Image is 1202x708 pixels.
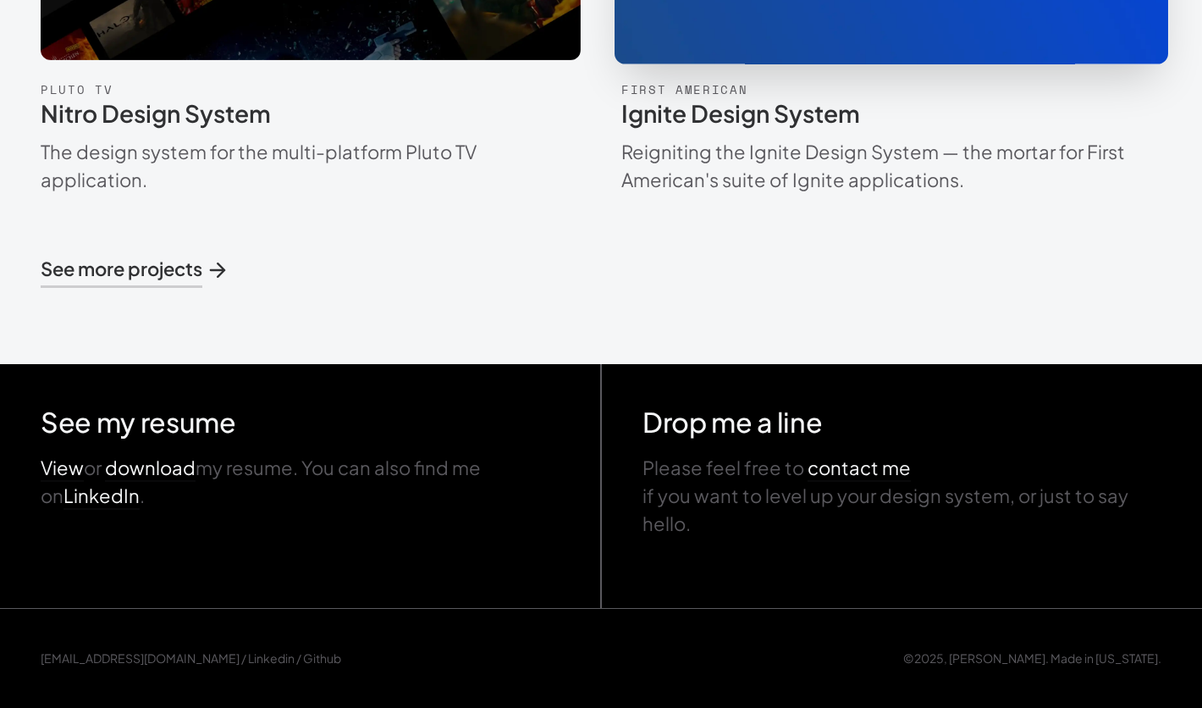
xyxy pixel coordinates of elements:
h4: Nitro Design System [41,98,581,128]
a: contact me [808,456,911,479]
div: © 2025 , [PERSON_NAME]. Made in [US_STATE]. [621,650,1161,667]
a: [EMAIL_ADDRESS][DOMAIN_NAME] [41,650,240,667]
div: / / [41,650,341,667]
p: Please feel free to if you want to level up your design system, or just to say hello. [642,454,1161,538]
p: Reigniting the Ignite Design System — the mortar for First American's suite of Ignite applications. [621,138,1161,194]
a: View [41,456,84,479]
p: The design system for the multi-platform Pluto TV application. [41,138,581,194]
h4: Ignite Design System [621,98,1161,128]
a: See more projects [41,255,228,283]
a: Github [303,650,341,667]
div: Pluto TV [41,80,581,98]
a: LinkedIn [63,484,140,507]
h3: See my resume [41,405,560,439]
h3: Drop me a line [642,405,1161,439]
a: download [105,456,196,479]
p: or my resume. You can also find me on . [41,454,560,510]
div: First American [621,80,1161,98]
a: Linkedin [248,650,295,667]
